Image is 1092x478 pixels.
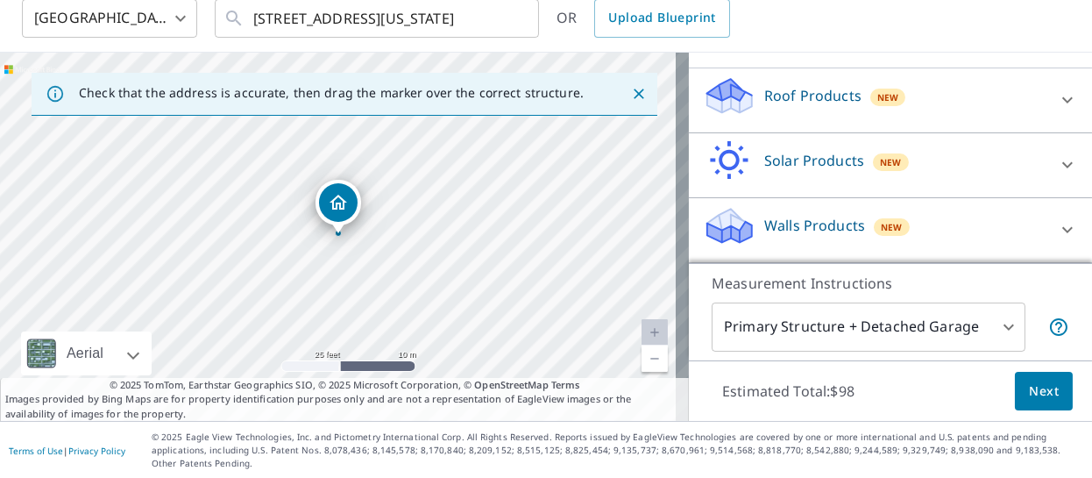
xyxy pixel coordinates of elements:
[712,273,1069,294] p: Measurement Instructions
[1048,317,1069,338] span: Your report will include the primary structure and a detached garage if one exists.
[703,140,1078,190] div: Solar ProductsNew
[764,150,864,171] p: Solar Products
[1015,372,1073,411] button: Next
[1029,381,1059,403] span: Next
[703,205,1078,255] div: Walls ProductsNew
[712,303,1025,352] div: Primary Structure + Detached Garage
[628,82,650,105] button: Close
[9,445,63,457] a: Terms of Use
[642,346,668,372] a: Current Level 20, Zoom Out
[68,445,125,457] a: Privacy Policy
[61,332,109,375] div: Aerial
[764,85,862,106] p: Roof Products
[79,85,584,101] p: Check that the address is accurate, then drag the marker over the correct structure.
[474,378,548,391] a: OpenStreetMap
[708,372,869,410] p: Estimated Total: $98
[316,180,361,234] div: Dropped pin, building 1, Residential property, 610 Three Eagles St Colorado Springs, CO 80905
[110,378,580,393] span: © 2025 TomTom, Earthstar Geographics SIO, © 2025 Microsoft Corporation, ©
[764,215,865,236] p: Walls Products
[9,446,125,456] p: |
[21,332,152,375] div: Aerial
[608,7,715,29] span: Upload Blueprint
[551,378,580,391] a: Terms
[877,90,899,104] span: New
[642,319,668,346] a: Current Level 20, Zoom In Disabled
[880,155,902,169] span: New
[881,220,903,234] span: New
[152,431,1083,470] p: © 2025 Eagle View Technologies, Inc. and Pictometry International Corp. All Rights Reserved. Repo...
[703,75,1078,125] div: Roof ProductsNew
